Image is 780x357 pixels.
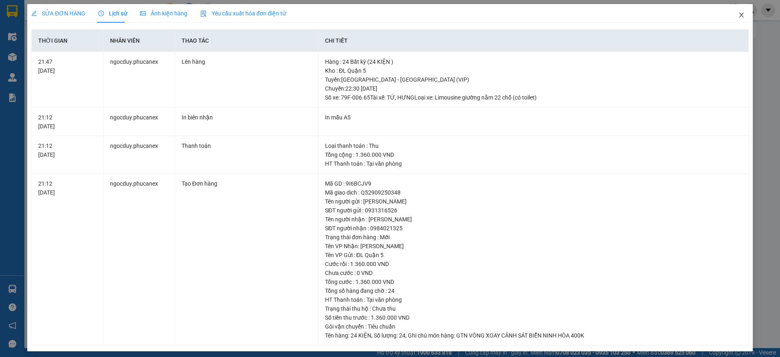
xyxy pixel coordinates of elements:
span: close [738,12,745,18]
span: 24 KIỆN [351,332,371,339]
div: Cước rồi : 1.360.000 VND [325,260,742,268]
td: ngocduy.phucanex [104,174,175,346]
span: edit [31,11,37,16]
img: icon [200,11,207,17]
td: ngocduy.phucanex [104,136,175,174]
span: GTN VÒNG XOAY CẢNH SÁT BIỂN NINH HÒA 400K [456,332,584,339]
div: Trạng thái đơn hàng : Mới [325,233,742,242]
div: Thanh toán [182,141,312,150]
div: Gói vận chuyển : Tiêu chuẩn [325,322,742,331]
div: Tên VP Gửi : ĐL Quận 5 [325,251,742,260]
div: Tổng số hàng đang chờ : 24 [325,286,742,295]
td: ngocduy.phucanex [104,52,175,108]
div: 21:12 [DATE] [38,113,96,131]
div: Chưa cước : 0 VND [325,268,742,277]
div: Tên VP Nhận: [PERSON_NAME] [325,242,742,251]
th: Thao tác [175,30,318,52]
div: Tên hàng: , Số lượng: , Ghi chú món hàng: [325,331,742,340]
button: Close [730,4,753,27]
div: In mẫu A5 [325,113,742,122]
div: Tổng cước : 1.360.000 VND [325,277,742,286]
div: SĐT người nhận : 0984021325 [325,224,742,233]
div: 21:12 [DATE] [38,179,96,197]
div: HT Thanh toán : Tại văn phòng [325,295,742,304]
div: Tổng cộng : 1.360.000 VND [325,150,742,159]
div: Mã GD : 9I6BCJV9 [325,179,742,188]
div: Mã giao dịch : Q52909250348 [325,188,742,197]
div: SĐT người gửi : 0931316526 [325,206,742,215]
div: 21:12 [DATE] [38,141,96,159]
div: Hàng : 24 Bất kỳ (24 KIỆN ) [325,57,742,66]
div: Kho : ĐL Quận 5 [325,66,742,75]
th: Chi tiết [318,30,749,52]
div: Số tiền thu trước : 1.360.000 VND [325,313,742,322]
span: Ảnh kiện hàng [140,10,187,17]
div: Tên người nhận : [PERSON_NAME] [325,215,742,224]
div: Lên hàng [182,57,312,66]
span: picture [140,11,146,16]
div: Trạng thái thu hộ : Chưa thu [325,304,742,313]
div: 21:47 [DATE] [38,57,96,75]
div: In biên nhận [182,113,312,122]
th: Thời gian [32,30,103,52]
span: 24 [399,332,405,339]
div: HT Thanh toán : Tại văn phòng [325,159,742,168]
div: Tạo Đơn hàng [182,179,312,188]
span: clock-circle [98,11,104,16]
span: Yêu cầu xuất hóa đơn điện tử [200,10,286,17]
td: ngocduy.phucanex [104,108,175,136]
div: Tên người gửi : [PERSON_NAME] [325,197,742,206]
div: Tuyến : [GEOGRAPHIC_DATA] - [GEOGRAPHIC_DATA] (VIP) Chuyến: 22:30 [DATE] Số xe: 79F-006.65 Tài xế... [325,75,742,102]
th: Nhân viên [104,30,175,52]
div: Loại thanh toán : Thu [325,141,742,150]
span: Lịch sử [98,10,127,17]
span: SỬA ĐƠN HÀNG [31,10,85,17]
